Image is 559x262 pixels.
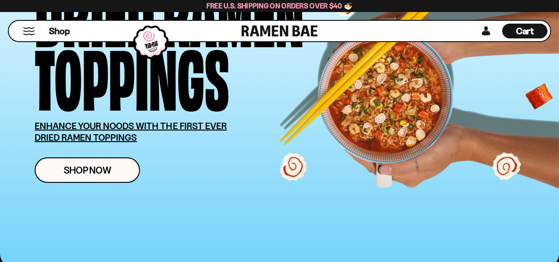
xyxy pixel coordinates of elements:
span: Cart [516,25,534,37]
div: Toppings [35,43,229,106]
span: Shop [49,25,70,37]
button: Mobile Menu Trigger [23,27,35,35]
div: Cart [502,21,547,41]
a: Shop [49,24,70,38]
span: Free U.S. Shipping on Orders over $40 🍜 [207,1,353,10]
a: Shop Now [35,157,140,183]
span: Shop Now [64,165,111,175]
u: ENHANCE YOUR NOODS WITH THE FIRST EVER DRIED RAMEN TOPPINGS [35,120,227,143]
